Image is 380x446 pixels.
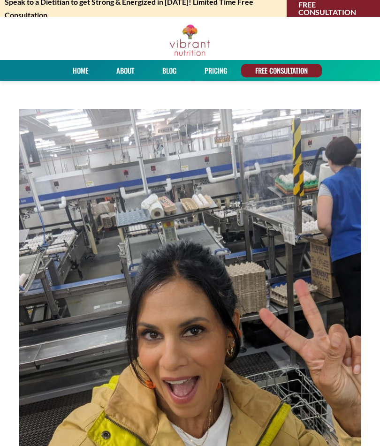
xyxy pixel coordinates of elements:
[159,64,180,77] a: Blog
[69,64,91,77] a: Home
[252,64,311,77] a: FREE CONSULTATION
[169,24,211,57] img: Vibrant Nutrition
[201,64,230,77] a: PRICING
[113,64,137,77] a: About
